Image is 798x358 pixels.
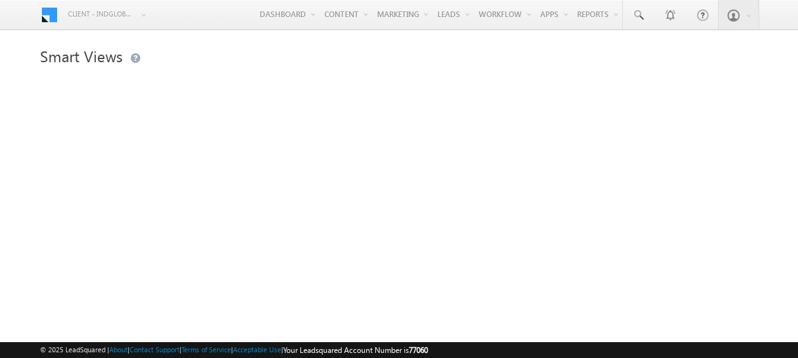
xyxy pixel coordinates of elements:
[233,345,281,354] a: Acceptable Use
[409,345,428,355] span: 77060
[109,345,128,354] a: About
[283,345,428,355] span: Your Leadsquared Account Number is
[40,344,428,356] span: © 2025 LeadSquared | | | | |
[68,8,135,20] span: Client - indglobal1 (77060)
[40,46,123,66] span: Smart Views
[130,345,180,354] a: Contact Support
[182,345,231,354] a: Terms of Service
